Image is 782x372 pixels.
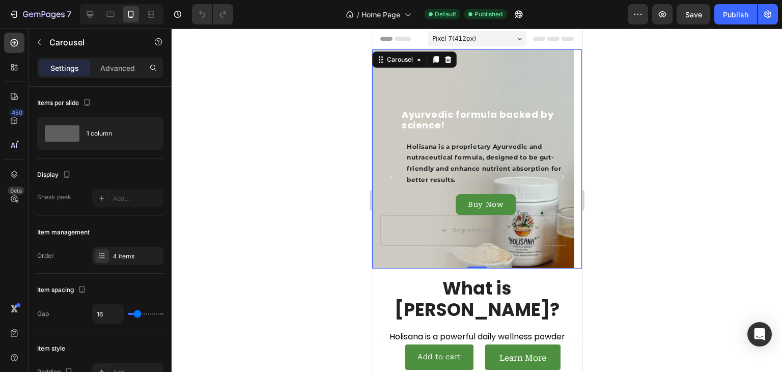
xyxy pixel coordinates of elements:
[50,63,79,73] p: Settings
[100,63,135,73] p: Advanced
[37,251,54,260] div: Order
[8,187,24,195] div: Beta
[37,96,93,110] div: Items per slide
[67,8,71,20] p: 7
[361,9,400,20] span: Home Page
[37,344,65,353] div: Item style
[372,29,582,372] iframe: Design area
[113,252,161,261] div: 4 items
[37,309,49,318] div: Gap
[685,10,702,19] span: Save
[4,4,76,24] button: 7
[49,36,136,48] p: Carousel
[435,10,456,19] span: Default
[37,283,88,297] div: Item spacing
[87,122,149,145] div: 1 column
[357,9,359,20] span: /
[192,4,233,24] div: Undo/Redo
[37,193,71,202] div: Sneak peek
[17,302,193,351] span: Holisana is a powerful daily wellness powder made with 33 antioxidant rich Ayurvedic and nutraceu...
[723,9,748,20] div: Publish
[747,322,772,347] div: Open Intercom Messenger
[37,228,90,237] div: Item management
[10,109,24,117] div: 450
[93,305,123,323] input: Auto
[677,4,710,24] button: Save
[37,168,73,182] div: Display
[474,10,502,19] span: Published
[714,4,757,24] button: Publish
